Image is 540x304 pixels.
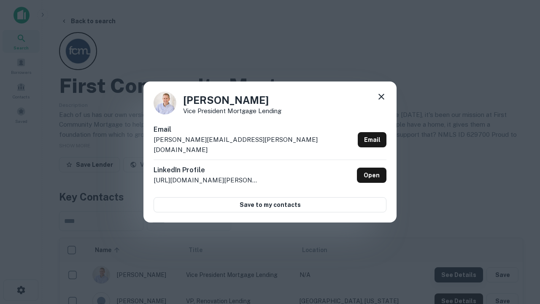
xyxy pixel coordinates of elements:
h4: [PERSON_NAME] [183,92,281,108]
a: Email [358,132,386,147]
a: Open [357,168,386,183]
p: [PERSON_NAME][EMAIL_ADDRESS][PERSON_NAME][DOMAIN_NAME] [154,135,354,155]
img: 1520878720083 [154,92,176,114]
h6: Email [154,125,354,135]
p: Vice President Mortgage Lending [183,108,281,114]
h6: LinkedIn Profile [154,165,259,175]
iframe: Chat Widget [498,236,540,277]
p: [URL][DOMAIN_NAME][PERSON_NAME] [154,175,259,185]
button: Save to my contacts [154,197,386,212]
